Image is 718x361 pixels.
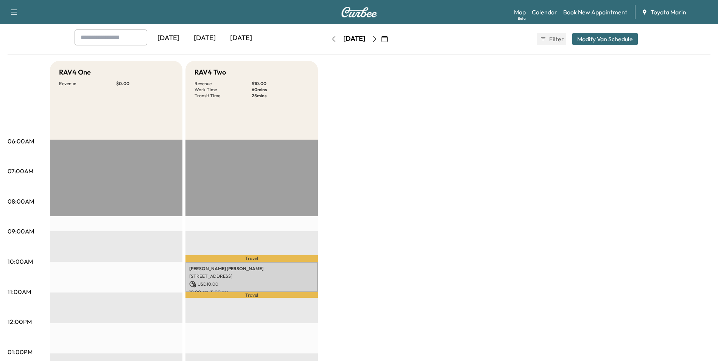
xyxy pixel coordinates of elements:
[8,287,31,296] p: 11:00AM
[59,81,116,87] p: Revenue
[8,166,33,176] p: 07:00AM
[189,289,314,295] p: 10:00 am - 11:00 am
[252,87,309,93] p: 60 mins
[651,8,686,17] span: Toyota Marin
[195,67,226,78] h5: RAV4 Two
[514,8,526,17] a: MapBeta
[59,67,91,78] h5: RAV4 One
[8,257,33,266] p: 10:00AM
[195,81,252,87] p: Revenue
[195,93,252,99] p: Transit Time
[195,87,252,93] p: Work Time
[563,8,627,17] a: Book New Appointment
[8,227,34,236] p: 09:00AM
[532,8,557,17] a: Calendar
[252,93,309,99] p: 25 mins
[189,266,314,272] p: [PERSON_NAME] [PERSON_NAME]
[8,137,34,146] p: 06:00AM
[252,81,309,87] p: $ 10.00
[116,81,173,87] p: $ 0.00
[518,16,526,21] div: Beta
[189,273,314,279] p: [STREET_ADDRESS]
[341,7,377,17] img: Curbee Logo
[343,34,365,44] div: [DATE]
[8,347,33,356] p: 01:00PM
[537,33,566,45] button: Filter
[150,30,187,47] div: [DATE]
[572,33,638,45] button: Modify Van Schedule
[223,30,259,47] div: [DATE]
[185,292,318,298] p: Travel
[8,197,34,206] p: 08:00AM
[187,30,223,47] div: [DATE]
[549,34,563,44] span: Filter
[185,255,318,261] p: Travel
[8,317,32,326] p: 12:00PM
[189,281,314,288] p: USD 10.00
